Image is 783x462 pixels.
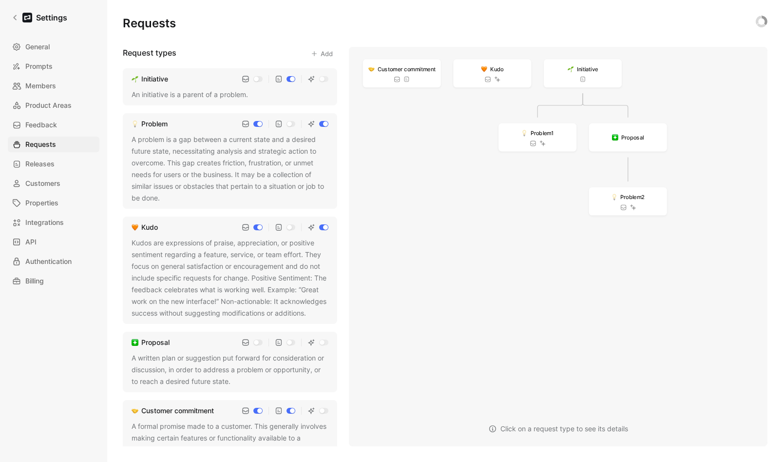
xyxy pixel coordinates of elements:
[521,130,528,136] img: 💡
[8,215,99,230] a: Integrations
[132,121,138,127] img: 💡
[8,234,99,250] a: API
[141,221,158,233] div: Kudo
[544,60,622,88] a: 🌱Initiative
[132,76,138,82] img: 🌱
[537,93,583,118] g: Edge from RG9jdHlwZV9iMjkzZWMzNy0yMzY5LTQxNGUtODc2OC1kYTJjZmFkNjQ5YjM=-0-none to RG9jdHlwZV84ODA1...
[132,237,328,319] div: Kudos are expressions of praise, appreciation, or positive sentiment regarding a feature, service...
[498,123,576,152] a: 💡Problem1
[25,217,64,228] span: Integrations
[306,47,337,60] button: Add
[130,221,160,233] a: 🧡Kudo
[8,273,99,289] a: Billing
[25,197,58,209] span: Properties
[8,59,99,74] a: Prompts
[8,8,71,27] a: Settings
[589,187,667,216] a: 💡Problem2
[8,39,99,55] a: General
[25,41,50,53] span: General
[8,137,99,152] a: Requests
[490,64,503,74] span: Kudo
[25,80,56,92] span: Members
[130,405,216,417] a: 🤝Customer commitment
[8,78,99,94] a: Members
[611,194,617,200] img: 💡
[8,117,99,133] a: Feedback
[132,89,328,100] div: An initiative is a parent of a problem.
[481,66,487,72] img: 🧡
[130,337,172,348] a: ❇️Proposal
[25,178,60,189] span: Customers
[132,134,328,204] div: A problem is a gap between a current state and a desired future state, necessitating analysis and...
[612,134,618,141] img: ❇️
[141,337,170,348] div: Proposal
[25,100,72,111] span: Product Areas
[25,139,56,150] span: Requests
[132,339,138,346] img: ❇️
[130,118,170,130] a: 💡Problem
[132,352,328,387] div: A written plan or suggestion put forward for consideration or discussion, in order to address a p...
[621,133,644,142] span: Proposal
[583,93,628,118] g: Edge from RG9jdHlwZV9iMjkzZWMzNy0yMzY5LTQxNGUtODc2OC1kYTJjZmFkNjQ5YjM=-0-none to RG9jdHlwZV9iZTIz...
[132,421,328,456] div: A formal promise made to a customer. This generally involves making certain features or functiona...
[36,12,67,23] h1: Settings
[620,192,645,201] span: Problem 2
[378,64,436,74] span: Customer commitment
[25,60,53,72] span: Prompts
[25,119,57,131] span: Feedback
[368,66,375,72] img: 🤝
[589,123,667,152] a: ❇️Proposal
[130,73,170,85] a: 🌱Initiative
[531,128,554,138] span: Problem 1
[8,176,99,191] a: Customers
[123,47,176,60] h3: Request types
[141,405,214,417] div: Customer commitment
[8,156,99,172] a: Releases
[25,158,55,170] span: Releases
[141,73,168,85] div: Initiative
[25,275,44,287] span: Billing
[132,224,138,231] img: 🧡
[132,407,138,414] img: 🤝
[363,60,441,88] a: 🤝Customer commitment
[567,66,573,72] img: 🌱
[141,118,168,130] div: Problem
[8,254,99,269] a: Authentication
[25,236,37,248] span: API
[577,64,598,74] span: Initiative
[8,98,99,113] a: Product Areas
[123,16,176,31] h1: Requests
[8,195,99,211] a: Properties
[489,423,628,435] div: Click on a request type to see its details
[25,256,72,267] span: Authentication
[453,60,531,88] a: 🧡Kudo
